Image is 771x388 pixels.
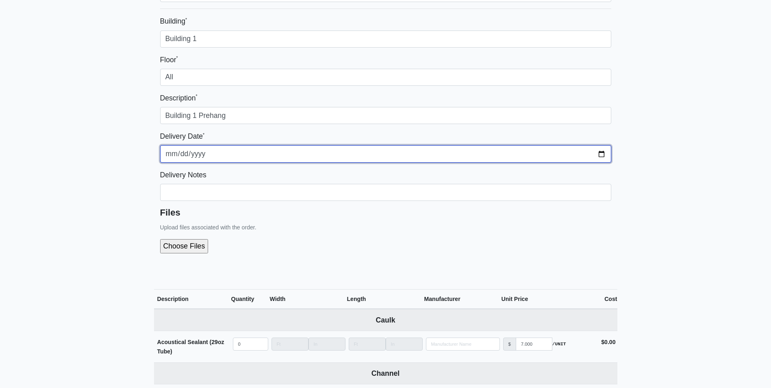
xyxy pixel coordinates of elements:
[160,54,178,65] label: Floor
[157,296,189,302] span: Description
[502,289,579,310] th: Unit Price
[371,369,400,377] b: Channel
[424,289,502,310] th: Manufacturer
[386,338,423,351] input: Length
[503,338,516,351] div: $
[233,338,268,351] input: quantity
[160,224,256,231] small: Upload files associated with the order.
[160,131,205,142] label: Delivery Date
[376,316,395,324] b: Caulk
[426,338,500,351] input: Search
[160,92,198,104] label: Description
[157,339,224,355] strong: Acoustical Sealant (29oz Tube)
[579,289,617,310] th: Cost
[270,289,347,310] th: Width
[160,207,611,218] h5: Files
[516,338,552,351] input: manufacturer
[308,338,345,351] input: Length
[349,338,386,351] input: Length
[347,289,424,310] th: Length
[160,15,187,27] label: Building
[601,339,615,345] strong: $0.00
[160,145,611,162] input: mm-dd-yyyy
[160,169,206,181] label: Delivery Notes
[552,340,566,348] strong: /UNIT
[231,289,270,310] th: Quantity
[160,239,295,253] input: Choose Files
[271,338,308,351] input: Length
